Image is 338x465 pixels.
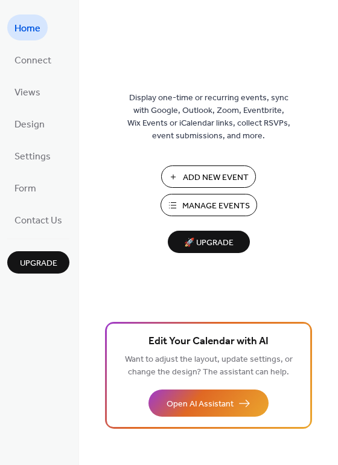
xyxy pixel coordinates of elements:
[175,235,243,251] span: 🚀 Upgrade
[20,257,57,270] span: Upgrade
[161,194,257,216] button: Manage Events
[182,200,250,213] span: Manage Events
[148,333,269,350] span: Edit Your Calendar with AI
[167,398,234,411] span: Open AI Assistant
[14,211,62,230] span: Contact Us
[7,175,43,200] a: Form
[7,143,58,168] a: Settings
[7,111,52,136] a: Design
[125,351,293,380] span: Want to adjust the layout, update settings, or change the design? The assistant can help.
[7,14,48,40] a: Home
[14,179,36,198] span: Form
[7,79,48,104] a: Views
[148,390,269,417] button: Open AI Assistant
[183,172,249,184] span: Add New Event
[161,165,256,188] button: Add New Event
[168,231,250,253] button: 🚀 Upgrade
[14,83,40,102] span: Views
[14,51,51,70] span: Connect
[127,92,290,143] span: Display one-time or recurring events, sync with Google, Outlook, Zoom, Eventbrite, Wix Events or ...
[14,115,45,134] span: Design
[14,147,51,166] span: Settings
[7,46,59,72] a: Connect
[14,19,40,38] span: Home
[7,251,69,274] button: Upgrade
[7,207,69,232] a: Contact Us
